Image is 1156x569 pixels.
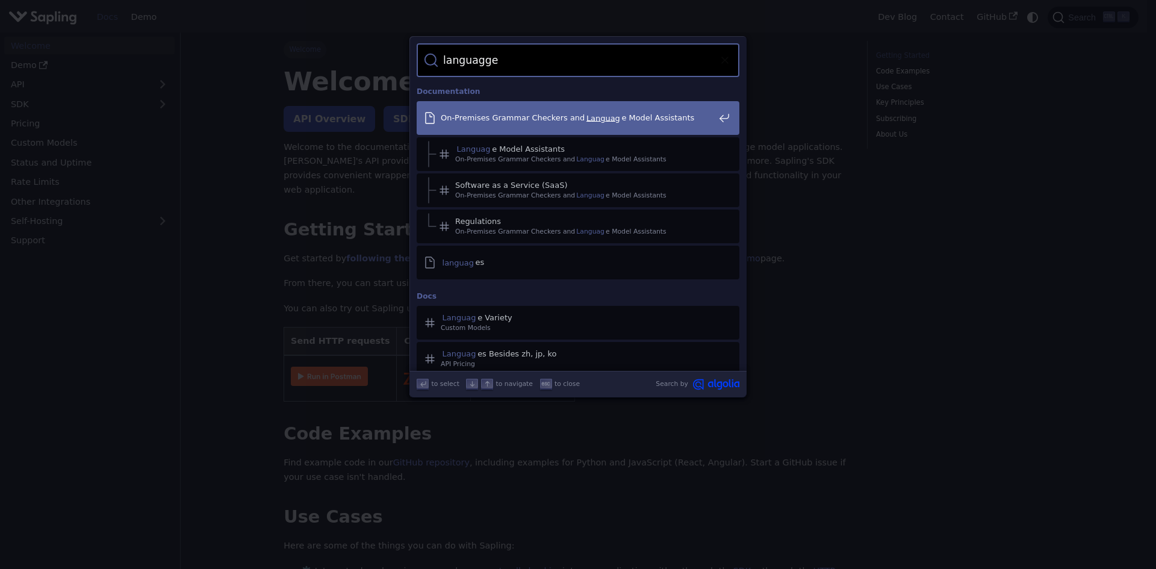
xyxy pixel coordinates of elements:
a: Search byAlgolia [656,379,739,390]
mark: Languag [575,226,606,237]
span: Search by [656,379,688,390]
a: On-Premises Grammar Checkers andLanguage Model Assistants [417,101,739,135]
mark: Languag [585,112,621,124]
a: Languages Besides zh, jp, ko​API Pricing [417,342,739,376]
a: Software as a Service (SaaS)​On-Premises Grammar Checkers andLanguage Model Assistants [417,173,739,207]
span: On-Premises Grammar Checkers and e Model Assistants [455,190,714,201]
div: Documentation [414,77,742,101]
svg: Arrow down [468,379,477,388]
a: Language Variety​Custom Models [417,306,739,340]
span: Custom Models [441,323,714,333]
mark: Languag [455,143,492,155]
svg: Algolia [693,379,739,390]
span: Software as a Service (SaaS)​ [455,180,714,190]
span: to close [555,379,580,389]
mark: Languag [575,190,606,201]
span: On-Premises Grammar Checkers and e Model Assistants [455,154,714,164]
a: Regulations​On-Premises Grammar Checkers andLanguage Model Assistants [417,210,739,243]
a: Language Model Assistants​On-Premises Grammar Checkers andLanguage Model Assistants [417,137,739,171]
mark: Languag [441,311,477,323]
a: languages [417,246,739,279]
mark: languag [441,257,476,269]
span: to select [432,379,459,389]
span: es Besides zh, jp, ko​ [441,349,714,359]
mark: Languag [441,347,477,359]
svg: Arrow up [483,379,492,388]
span: API Pricing [441,359,714,369]
div: Docs [414,282,742,306]
svg: Escape key [541,379,550,388]
span: e Model Assistants​ [455,144,714,154]
span: to navigate [496,379,533,389]
button: Clear the query [718,53,732,67]
mark: Languag [575,154,606,164]
span: On-Premises Grammar Checkers and e Model Assistants [455,226,714,237]
svg: Enter key [418,379,427,388]
span: e Variety​ [441,312,714,323]
input: Search docs [438,43,718,77]
span: On-Premises Grammar Checkers and e Model Assistants [441,113,714,123]
span: Regulations​ [455,216,714,226]
span: es [441,257,714,267]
